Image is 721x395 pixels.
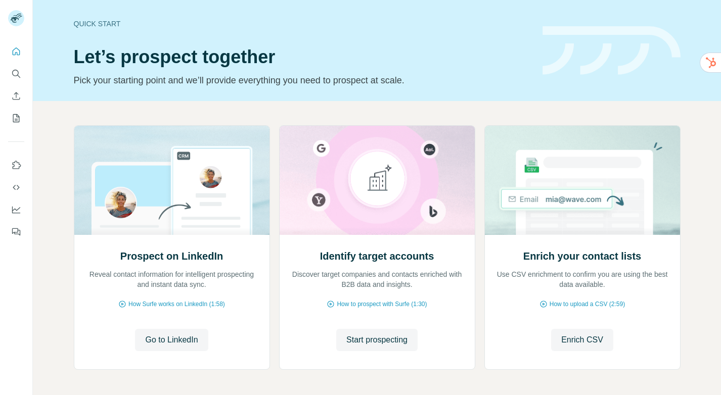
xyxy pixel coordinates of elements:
h1: Let’s prospect together [74,47,530,67]
button: Go to LinkedIn [135,329,208,351]
button: My lists [8,109,24,127]
p: Pick your starting point and we’ll provide everything you need to prospect at scale. [74,73,530,87]
p: Reveal contact information for intelligent prospecting and instant data sync. [84,269,259,289]
img: Identify target accounts [279,126,475,235]
button: Feedback [8,223,24,241]
span: How to upload a CSV (2:59) [550,300,625,309]
button: Quick start [8,42,24,61]
h2: Prospect on LinkedIn [120,249,223,263]
button: Enrich CSV [8,87,24,105]
p: Discover target companies and contacts enriched with B2B data and insights. [290,269,465,289]
button: Search [8,65,24,83]
div: Quick start [74,19,530,29]
button: Dashboard [8,201,24,219]
p: Use CSV enrichment to confirm you are using the best data available. [495,269,670,289]
span: Go to LinkedIn [145,334,198,346]
span: How to prospect with Surfe (1:30) [337,300,427,309]
button: Enrich CSV [551,329,613,351]
button: Start prospecting [336,329,418,351]
img: Prospect on LinkedIn [74,126,270,235]
span: Enrich CSV [561,334,603,346]
span: Start prospecting [346,334,408,346]
img: banner [543,26,681,75]
h2: Enrich your contact lists [523,249,641,263]
button: Use Surfe on LinkedIn [8,156,24,174]
button: Use Surfe API [8,178,24,196]
span: How Surfe works on LinkedIn (1:58) [128,300,225,309]
img: Enrich your contact lists [484,126,681,235]
h2: Identify target accounts [320,249,434,263]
